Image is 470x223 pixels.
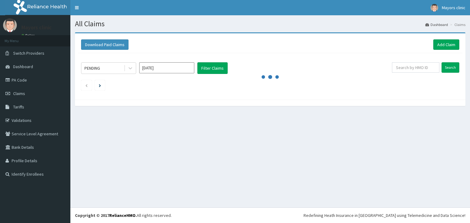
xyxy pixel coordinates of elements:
[70,207,470,223] footer: All rights reserved.
[85,82,88,88] a: Previous page
[109,213,136,218] a: RelianceHMO
[13,104,24,110] span: Tariffs
[81,39,129,50] button: Download Paid Claims
[431,4,438,12] img: User Image
[433,39,459,50] a: Add Claim
[13,64,33,69] span: Dashboard
[21,25,52,30] p: Mayors clinic
[442,62,459,73] input: Search
[425,22,448,27] a: Dashboard
[261,68,279,86] svg: audio-loading
[392,62,439,73] input: Search by HMO ID
[304,212,465,218] div: Redefining Heath Insurance in [GEOGRAPHIC_DATA] using Telemedicine and Data Science!
[13,91,25,96] span: Claims
[99,82,101,88] a: Next page
[75,20,465,28] h1: All Claims
[13,50,44,56] span: Switch Providers
[84,65,100,71] div: PENDING
[75,213,137,218] strong: Copyright © 2017 .
[21,33,36,38] a: Online
[139,62,194,73] input: Select Month and Year
[3,18,17,32] img: User Image
[197,62,228,74] button: Filter Claims
[442,5,465,10] span: Mayors clinic
[449,22,465,27] li: Claims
